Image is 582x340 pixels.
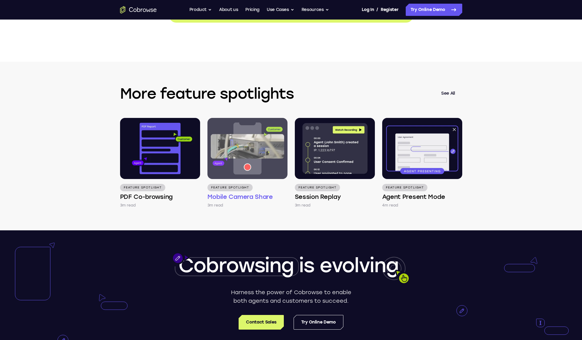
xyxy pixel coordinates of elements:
[295,118,375,179] img: Session Replay
[207,184,253,191] p: Feature Spotlight
[245,4,259,16] a: Pricing
[382,202,398,208] p: 4m read
[120,192,173,201] h4: PDF Co-browsing
[178,254,294,277] span: Cobrowsing
[382,192,445,201] h4: Agent Present Mode
[295,118,375,208] a: Feature Spotlight Session Replay 3m read
[207,118,287,179] img: Mobile Camera Share
[207,202,223,208] p: 3m read
[382,118,462,179] img: Agent Present Mode
[189,4,212,16] button: Product
[320,254,398,277] span: evolving
[120,202,136,208] p: 3m read
[381,4,398,16] a: Register
[229,288,353,305] p: Harness the power of Cobrowse to enable both agents and customers to succeed.
[219,4,238,16] a: About us
[267,4,294,16] button: Use Cases
[295,184,340,191] p: Feature Spotlight
[295,202,311,208] p: 3m read
[120,184,165,191] p: Feature Spotlight
[382,118,462,208] a: Feature Spotlight Agent Present Mode 4m read
[302,4,329,16] button: Resources
[294,315,343,330] a: Try Online Demo
[362,4,374,16] a: Log In
[376,6,378,13] span: /
[382,184,427,191] p: Feature Spotlight
[207,118,287,208] a: Feature Spotlight Mobile Camera Share 3m read
[239,315,284,330] a: Contact Sales
[406,4,462,16] a: Try Online Demo
[120,6,157,13] a: Go to the home page
[295,192,341,201] h4: Session Replay
[120,118,200,208] a: Feature Spotlight PDF Co-browsing 3m read
[434,86,462,101] a: See All
[120,118,200,179] img: PDF Co-browsing
[120,84,434,103] h3: More feature spotlights
[207,192,273,201] h4: Mobile Camera Share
